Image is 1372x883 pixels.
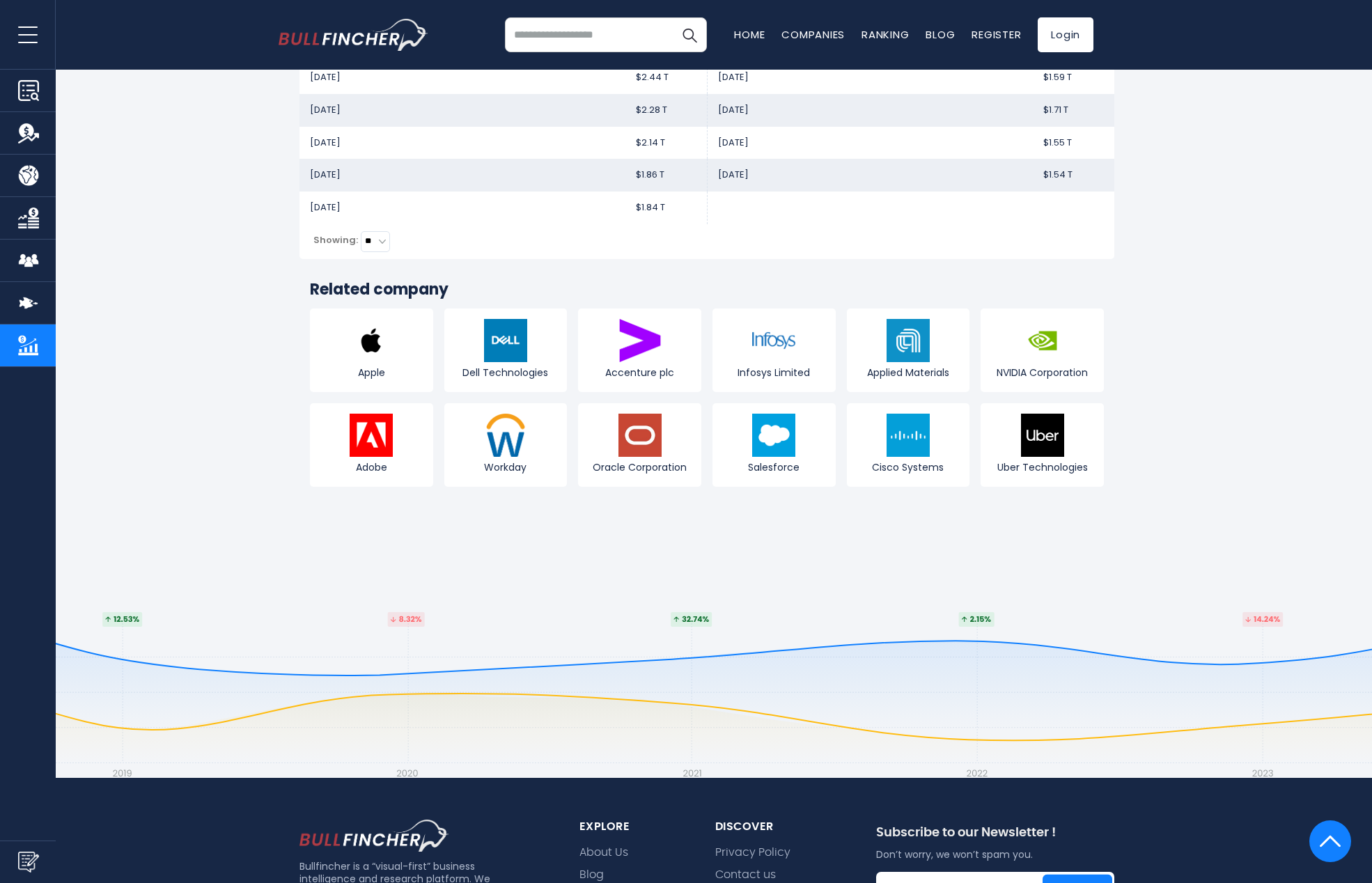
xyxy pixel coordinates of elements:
a: Ranking [862,27,909,42]
td: [DATE] [299,61,625,94]
a: Apple [310,308,433,392]
a: Oracle Corporation [578,403,701,487]
img: DELL logo [484,319,527,362]
td: [DATE] [299,192,625,224]
img: UBER logo [1021,414,1064,457]
span: Uber Technologies [984,461,1100,474]
a: Register [972,27,1021,42]
img: AMAT logo [887,319,930,362]
a: Login [1038,17,1093,52]
img: bullfincher logo [279,19,428,51]
td: $2.44 T [625,61,707,94]
span: Cisco Systems [850,461,967,474]
a: Applied Materials [847,308,970,392]
span: Oracle Corporation [582,461,698,474]
div: Subscribe to our Newsletter ! [876,825,1114,848]
img: ADBE logo [350,414,393,457]
label: Showing: [313,235,358,247]
td: [DATE] [299,127,625,159]
td: [DATE] [299,94,625,127]
h3: Related company [310,280,1104,300]
span: Dell Technologies [448,366,564,379]
a: NVIDIA Corporation [981,308,1104,392]
img: WDAY logo [484,414,527,457]
a: About Us [579,846,628,859]
td: [DATE] [707,61,1033,94]
img: ACN logo [618,319,662,362]
a: Accenture plc [578,308,701,392]
a: Contact us [715,868,776,882]
span: Infosys Limited [716,366,832,379]
span: NVIDIA Corporation [984,366,1100,379]
img: AAPL logo [350,319,393,362]
a: Blog [579,868,604,882]
p: Don’t worry, we won’t spam you. [876,848,1114,861]
td: $2.14 T [625,127,707,159]
span: Apple [313,366,430,379]
td: $1.54 T [1033,159,1114,192]
a: Uber Technologies [981,403,1104,487]
a: Dell Technologies [444,308,568,392]
img: INFY logo [752,319,795,362]
span: Accenture plc [582,366,698,379]
div: explore [579,820,682,834]
img: CRM logo [752,414,795,457]
td: $1.86 T [625,159,707,192]
span: Workday [448,461,564,474]
a: Infosys Limited [712,308,836,392]
td: $1.71 T [1033,94,1114,127]
img: CSCO logo [887,414,930,457]
a: Blog [926,27,955,42]
span: Adobe [313,461,430,474]
a: Companies [781,27,845,42]
button: Search [672,17,707,52]
div: Discover [715,820,843,834]
a: Home [734,27,765,42]
img: ORCL logo [618,414,662,457]
a: Salesforce [712,403,836,487]
td: [DATE] [707,127,1033,159]
td: $1.55 T [1033,127,1114,159]
td: $1.84 T [625,192,707,224]
td: $1.59 T [1033,61,1114,94]
td: [DATE] [299,159,625,192]
img: NVDA logo [1021,319,1064,362]
td: [DATE] [707,94,1033,127]
a: Cisco Systems [847,403,970,487]
td: $2.28 T [625,94,707,127]
img: footer logo [299,820,449,852]
a: Adobe [310,403,433,487]
a: Go to homepage [279,19,428,51]
span: Applied Materials [850,366,967,379]
span: Salesforce [716,461,832,474]
a: Workday [444,403,568,487]
a: Privacy Policy [715,846,790,859]
td: [DATE] [707,159,1033,192]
